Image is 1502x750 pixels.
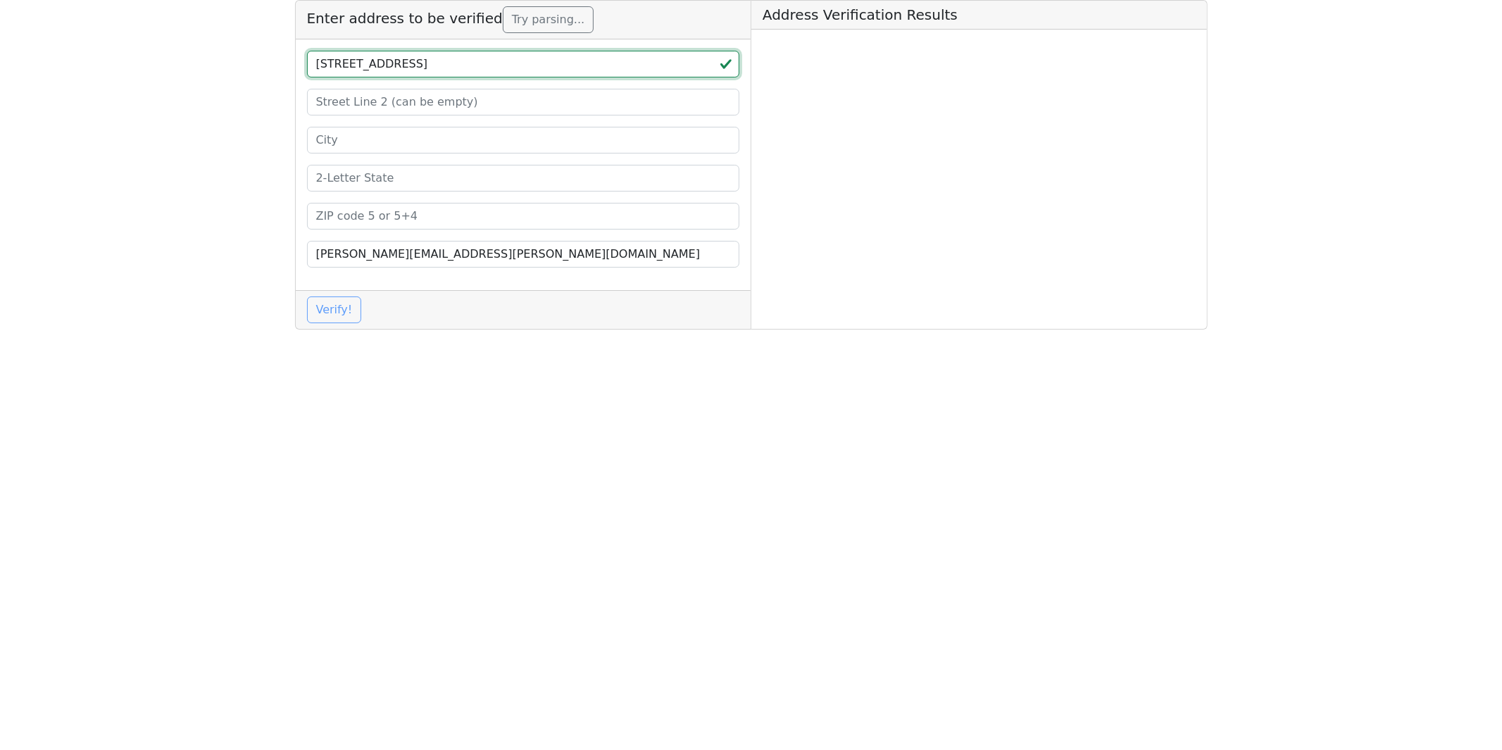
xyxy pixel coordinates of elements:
button: Try parsing... [503,6,594,33]
input: 2-Letter State [307,165,740,192]
input: ZIP code 5 or 5+4 [307,203,740,230]
input: Street Line 2 (can be empty) [307,89,740,115]
h5: Address Verification Results [751,1,1207,30]
h5: Enter address to be verified [296,1,751,39]
input: City [307,127,740,154]
input: Your Email [307,241,740,268]
input: Street Line 1 [307,51,740,77]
